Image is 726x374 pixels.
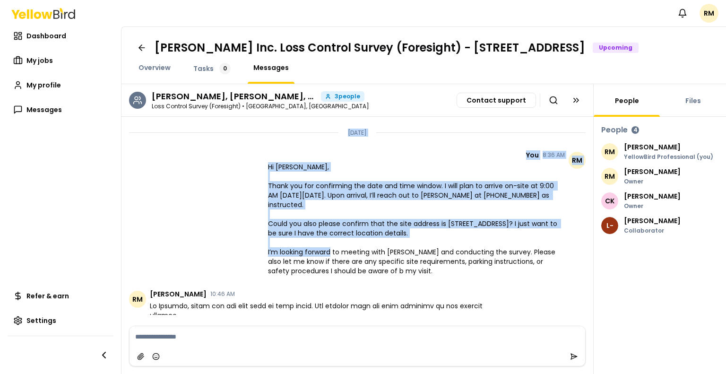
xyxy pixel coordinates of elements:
[138,63,171,72] span: Overview
[601,143,618,160] span: RM
[680,96,707,105] a: Files
[335,94,360,99] span: 3 people
[133,63,176,72] a: Overview
[26,56,53,65] span: My jobs
[624,179,681,184] p: Owner
[152,104,369,109] p: Loss Control Survey (Foresight) • [GEOGRAPHIC_DATA], [GEOGRAPHIC_DATA]
[26,291,69,301] span: Refer & earn
[219,63,231,74] div: 0
[8,100,113,119] a: Messages
[348,129,367,137] p: [DATE]
[593,43,639,53] div: Upcoming
[624,144,713,150] p: [PERSON_NAME]
[8,26,113,45] a: Dashboard
[543,152,565,158] time: 8:36 AM
[624,168,681,175] p: [PERSON_NAME]
[624,203,681,209] p: Owner
[609,96,645,105] a: People
[624,228,681,234] p: Collaborator
[121,117,593,326] div: Chat messages
[526,152,539,158] span: You
[150,291,207,297] span: [PERSON_NAME]
[601,217,618,234] span: L-
[155,40,585,55] h1: [PERSON_NAME] Inc. Loss Control Survey (Foresight) - [STREET_ADDRESS]
[457,93,536,108] button: Contact support
[601,168,618,185] span: RM
[8,76,113,95] a: My profile
[8,311,113,330] a: Settings
[631,126,639,134] div: 4
[248,63,294,72] a: Messages
[26,105,62,114] span: Messages
[26,316,56,325] span: Settings
[210,291,235,297] time: 10:46 AM
[700,4,718,23] span: RM
[152,92,317,101] h3: Ricardo Macias, Cody Kelly, Luis Gordon -Fiano
[624,217,681,224] p: [PERSON_NAME]
[268,162,565,276] span: Hi [PERSON_NAME], Thank you for confirming the date and time window. I will plan to arrive on-sit...
[569,152,586,169] span: RM
[26,80,61,90] span: My profile
[601,124,628,136] h3: People
[624,154,713,160] p: YellowBird Professional (you)
[8,287,113,305] a: Refer & earn
[8,51,113,70] a: My jobs
[253,63,289,72] span: Messages
[188,63,236,74] a: Tasks0
[26,31,66,41] span: Dashboard
[624,193,681,200] p: [PERSON_NAME]
[601,192,618,209] span: CK
[129,291,146,308] span: RM
[193,64,214,73] span: Tasks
